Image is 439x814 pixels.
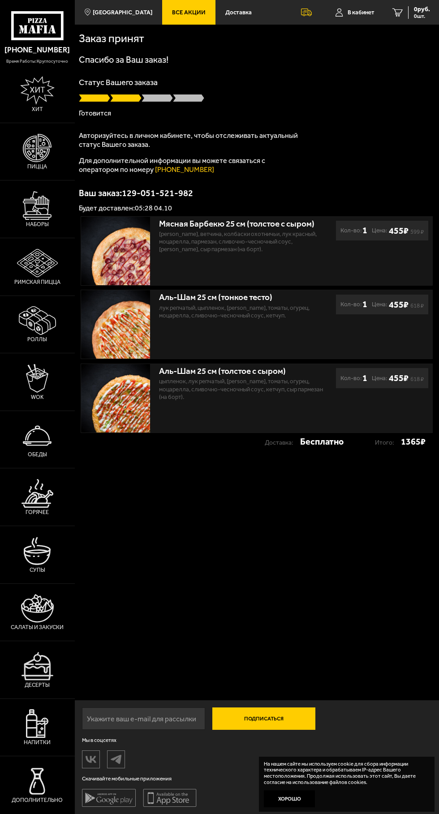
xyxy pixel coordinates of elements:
p: Готовится [79,110,435,117]
span: Все Акции [172,9,206,15]
div: Мясная Барбекю 25 см (толстое с сыром) [159,219,324,229]
span: В кабинет [348,9,374,15]
img: tg [108,751,125,767]
strong: Бесплатно [300,437,344,446]
div: Кол-во: [340,226,367,235]
span: Дополнительно [12,797,63,803]
span: Римская пицца [14,279,60,285]
p: Ваш заказ: 129-051-521-982 [79,189,435,197]
span: 0 шт. [414,13,430,19]
button: Хорошо [264,790,315,807]
span: Супы [30,567,45,573]
p: цыпленок, лук репчатый, [PERSON_NAME], томаты, огурец, моцарелла, сливочно-чесночный соус, кетчуп... [159,377,324,405]
h1: Спасибо за Ваш заказ! [79,55,435,64]
span: Салаты и закуски [11,625,64,630]
span: Скачивайте мобильные приложения [82,775,197,782]
input: Укажите ваш e-mail для рассылки [82,707,205,730]
div: Кол-во: [340,374,367,383]
span: Пицца [27,164,47,169]
div: Аль-Шам 25 см (тонкое тесто) [159,292,324,303]
span: Доставка [225,9,252,15]
span: Обеды [28,452,47,457]
span: Цена: [372,300,387,309]
span: [GEOGRAPHIC_DATA] [93,9,152,15]
p: Итого: [375,438,401,447]
img: vk [82,751,99,767]
strong: 1365 ₽ [401,437,426,446]
div: Аль-Шам 25 см (толстое с сыром) [159,366,324,377]
div: Кол-во: [340,300,367,309]
span: Наборы [26,222,49,227]
p: Для дополнительной информации вы можете связаться с оператором по номеру [79,156,303,174]
h1: Заказ принят [79,33,221,44]
span: Горячее [26,510,49,515]
span: Цена: [372,226,387,235]
b: 1 [362,226,367,235]
span: Десерты [25,682,50,688]
b: 455 ₽ [389,299,409,310]
p: Доставка: [265,438,300,447]
b: 455 ₽ [389,225,409,236]
b: 455 ₽ [389,373,409,383]
span: Хит [32,107,43,112]
p: [PERSON_NAME], ветчина, колбаски охотничьи, лук красный, моцарелла, пармезан, сливочно-чесночный ... [159,230,324,257]
a: [PHONE_NUMBER] [155,165,214,174]
b: 1 [362,374,367,383]
b: 1 [362,300,367,309]
s: 618 ₽ [410,304,424,308]
s: 599 ₽ [410,230,424,234]
p: Авторизуйтесь в личном кабинете, чтобы отслеживать актуальный статус Вашего заказа. [79,131,303,149]
span: Цена: [372,374,387,383]
p: Будет доставлен: 05:28 04.10 [79,205,435,212]
span: Напитки [24,740,51,745]
span: Мы в соцсетях [82,737,197,743]
span: WOK [31,394,43,400]
button: Подписаться [212,707,315,730]
p: На нашем сайте мы используем cookie для сбора информации технического характера и обрабатываем IP... [264,761,425,786]
p: лук репчатый, цыпленок, [PERSON_NAME], томаты, огурец, моцарелла, сливочно-чесночный соус, кетчуп. [159,304,324,324]
span: Роллы [27,337,47,342]
p: Статус Вашего заказа [79,78,435,86]
s: 618 ₽ [410,377,424,381]
span: 0 руб. [414,6,430,13]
